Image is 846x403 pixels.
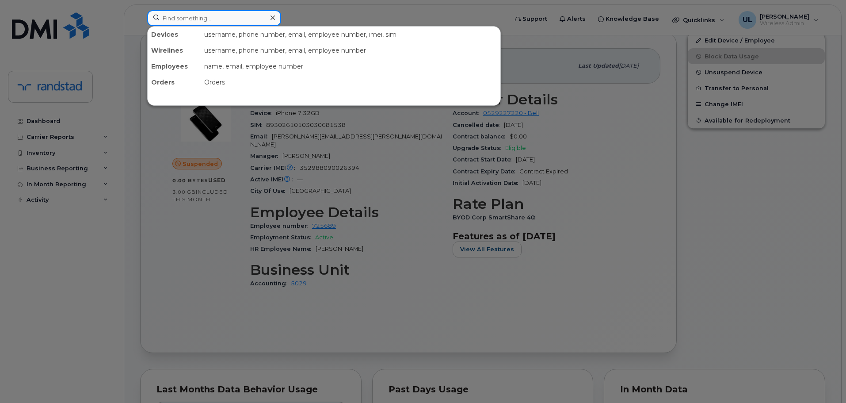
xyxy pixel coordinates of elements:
[147,10,281,26] input: Find something...
[148,74,201,90] div: Orders
[148,42,201,58] div: Wirelines
[201,58,500,74] div: name, email, employee number
[148,58,201,74] div: Employees
[201,74,500,90] div: Orders
[201,27,500,42] div: username, phone number, email, employee number, imei, sim
[201,42,500,58] div: username, phone number, email, employee number
[148,27,201,42] div: Devices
